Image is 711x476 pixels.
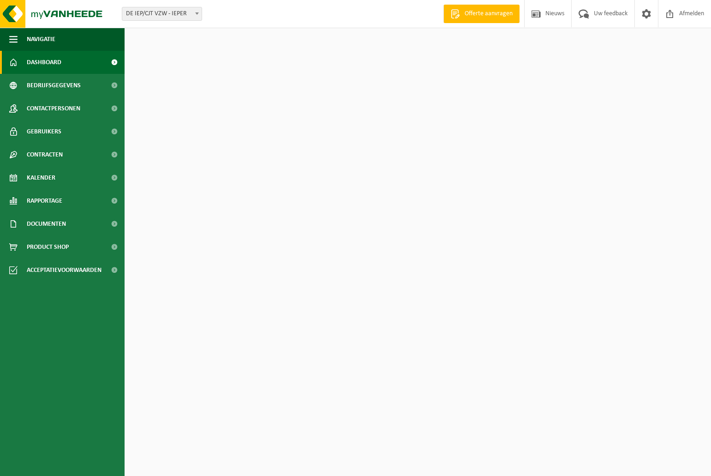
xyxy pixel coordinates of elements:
span: Offerte aanvragen [462,9,515,18]
span: Product Shop [27,235,69,259]
span: Contracten [27,143,63,166]
span: Kalender [27,166,55,189]
span: Acceptatievoorwaarden [27,259,102,282]
span: DE IEP/CJT VZW - IEPER [122,7,202,20]
span: Gebruikers [27,120,61,143]
span: DE IEP/CJT VZW - IEPER [122,7,202,21]
span: Navigatie [27,28,55,51]
span: Dashboard [27,51,61,74]
a: Offerte aanvragen [443,5,520,23]
span: Documenten [27,212,66,235]
span: Bedrijfsgegevens [27,74,81,97]
span: Contactpersonen [27,97,80,120]
span: Rapportage [27,189,62,212]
